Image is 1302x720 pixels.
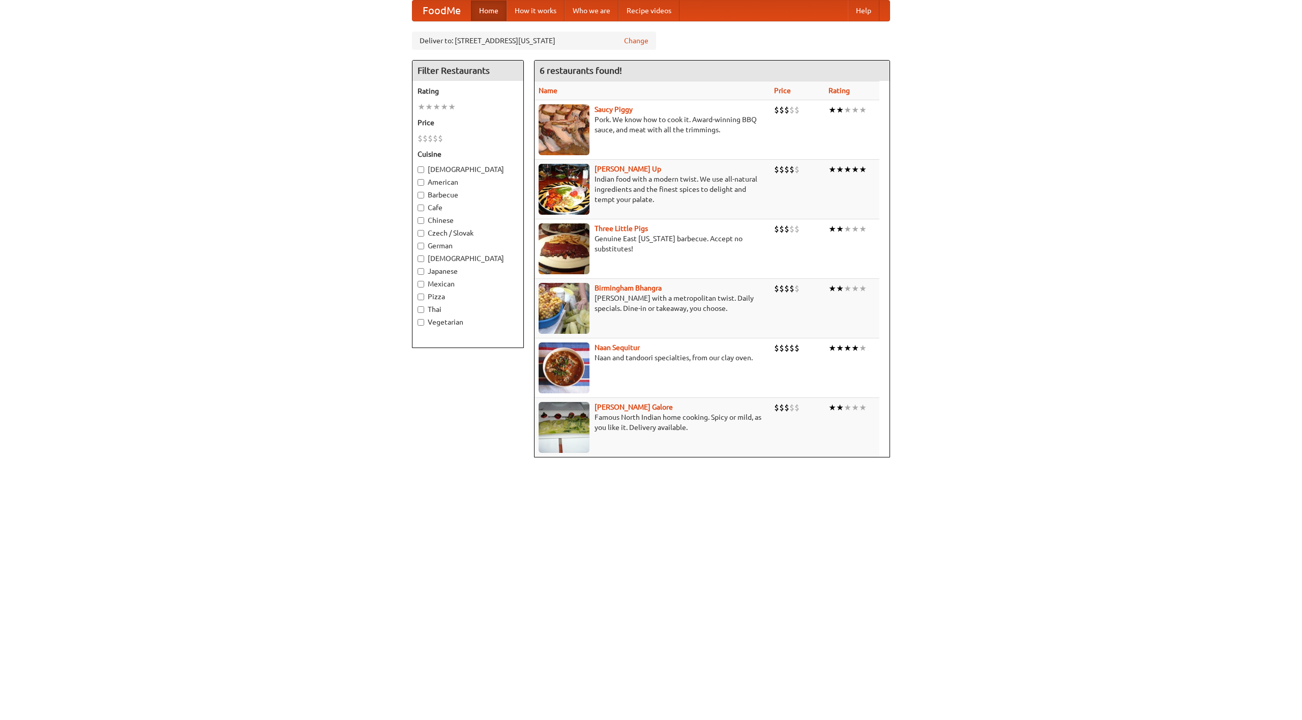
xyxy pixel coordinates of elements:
[836,283,844,294] li: ★
[779,223,784,235] li: $
[779,164,784,175] li: $
[774,87,791,95] a: Price
[440,101,448,112] li: ★
[859,342,867,354] li: ★
[794,402,800,413] li: $
[844,104,851,116] li: ★
[539,114,766,135] p: Pork. We know how to cook it. Award-winning BBQ sauce, and meat with all the trimmings.
[774,164,779,175] li: $
[595,403,673,411] a: [PERSON_NAME] Galore
[789,402,794,413] li: $
[438,133,443,144] li: $
[828,223,836,235] li: ★
[565,1,618,21] a: Who we are
[418,133,423,144] li: $
[794,342,800,354] li: $
[433,101,440,112] li: ★
[418,190,518,200] label: Barbecue
[423,133,428,144] li: $
[418,266,518,276] label: Japanese
[595,343,640,352] a: Naan Sequitur
[794,223,800,235] li: $
[539,164,589,215] img: curryup.jpg
[794,104,800,116] li: $
[418,319,424,326] input: Vegetarian
[851,283,859,294] li: ★
[471,1,507,21] a: Home
[859,223,867,235] li: ★
[418,281,424,287] input: Mexican
[418,118,518,128] h5: Price
[418,217,424,224] input: Chinese
[789,104,794,116] li: $
[539,223,589,274] img: littlepigs.jpg
[774,342,779,354] li: $
[828,402,836,413] li: ★
[779,104,784,116] li: $
[418,230,424,237] input: Czech / Slovak
[851,223,859,235] li: ★
[595,224,648,233] a: Three Little Pigs
[828,104,836,116] li: ★
[412,32,656,50] div: Deliver to: [STREET_ADDRESS][US_STATE]
[418,241,518,251] label: German
[859,164,867,175] li: ★
[425,101,433,112] li: ★
[595,284,662,292] a: Birmingham Bhangra
[595,105,633,113] a: Saucy Piggy
[418,292,518,302] label: Pizza
[624,36,648,46] a: Change
[412,61,523,81] h4: Filter Restaurants
[779,342,784,354] li: $
[784,164,789,175] li: $
[851,164,859,175] li: ★
[789,164,794,175] li: $
[418,255,424,262] input: [DEMOGRAPHIC_DATA]
[418,166,424,173] input: [DEMOGRAPHIC_DATA]
[540,66,622,75] ng-pluralize: 6 restaurants found!
[859,104,867,116] li: ★
[851,342,859,354] li: ★
[539,342,589,393] img: naansequitur.jpg
[844,164,851,175] li: ★
[784,223,789,235] li: $
[539,353,766,363] p: Naan and tandoori specialties, from our clay oven.
[539,87,557,95] a: Name
[418,294,424,300] input: Pizza
[618,1,679,21] a: Recipe videos
[595,165,661,173] a: [PERSON_NAME] Up
[539,104,589,155] img: saucy.jpg
[844,342,851,354] li: ★
[828,164,836,175] li: ★
[828,342,836,354] li: ★
[851,402,859,413] li: ★
[539,412,766,433] p: Famous North Indian home cooking. Spicy or mild, as you like it. Delivery available.
[828,87,850,95] a: Rating
[539,402,589,453] img: currygalore.jpg
[859,402,867,413] li: ★
[836,223,844,235] li: ★
[418,215,518,225] label: Chinese
[844,223,851,235] li: ★
[418,304,518,314] label: Thai
[418,179,424,186] input: American
[418,228,518,238] label: Czech / Slovak
[789,223,794,235] li: $
[789,283,794,294] li: $
[784,342,789,354] li: $
[418,268,424,275] input: Japanese
[774,402,779,413] li: $
[448,101,456,112] li: ★
[844,283,851,294] li: ★
[774,104,779,116] li: $
[418,243,424,249] input: German
[418,317,518,327] label: Vegetarian
[851,104,859,116] li: ★
[433,133,438,144] li: $
[859,283,867,294] li: ★
[836,104,844,116] li: ★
